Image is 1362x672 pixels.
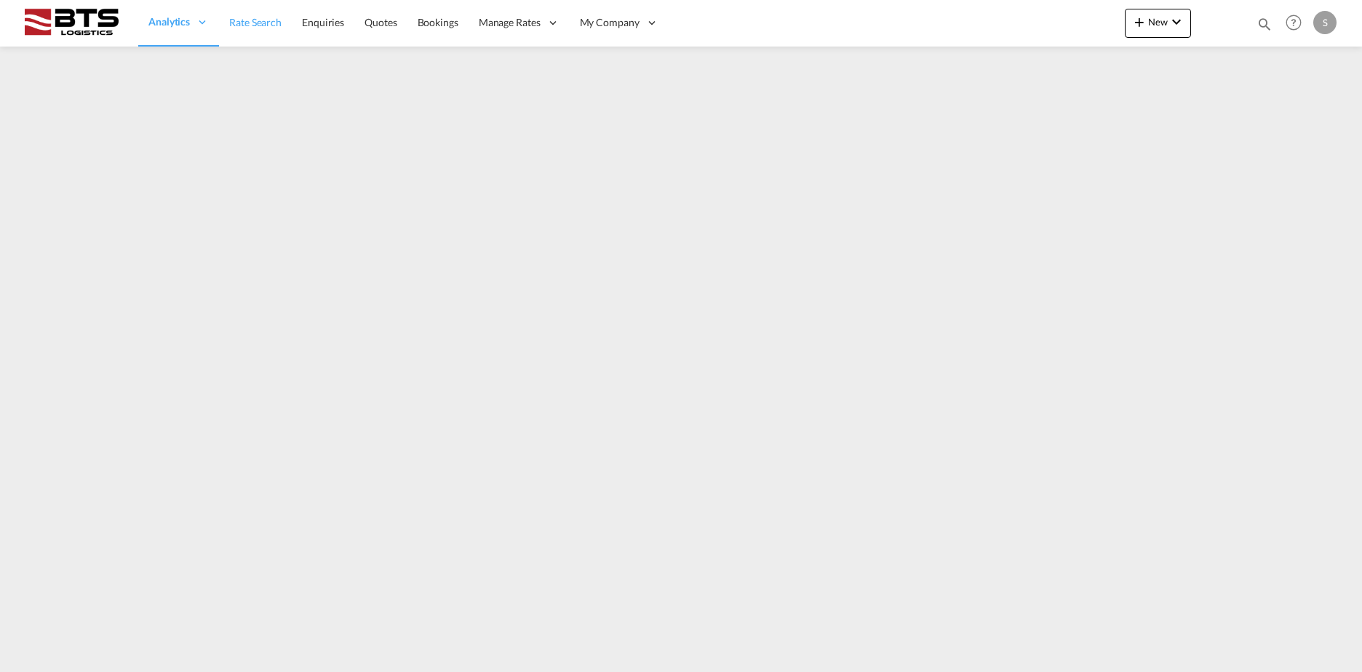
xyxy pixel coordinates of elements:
[1313,11,1337,34] div: S
[1131,13,1148,31] md-icon: icon-plus 400-fg
[479,15,541,30] span: Manage Rates
[365,16,397,28] span: Quotes
[1281,10,1313,36] div: Help
[1131,16,1185,28] span: New
[229,16,282,28] span: Rate Search
[1168,13,1185,31] md-icon: icon-chevron-down
[1257,16,1273,32] md-icon: icon-magnify
[22,7,120,39] img: cdcc71d0be7811ed9adfbf939d2aa0e8.png
[580,15,640,30] span: My Company
[302,16,344,28] span: Enquiries
[418,16,458,28] span: Bookings
[148,15,190,29] span: Analytics
[1281,10,1306,35] span: Help
[1257,16,1273,38] div: icon-magnify
[1125,9,1191,38] button: icon-plus 400-fgNewicon-chevron-down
